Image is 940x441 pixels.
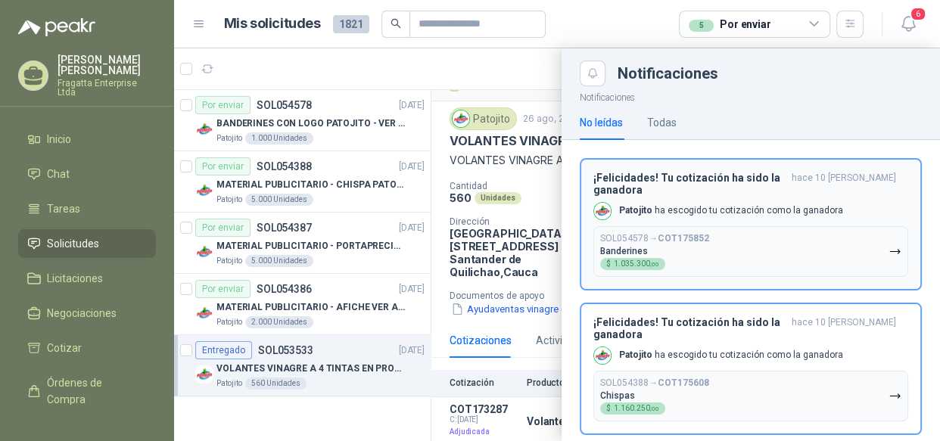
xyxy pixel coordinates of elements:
[593,316,786,340] h3: ¡Felicidades! Tu cotización ha sido la ganadora
[47,235,99,252] span: Solicitudes
[580,303,922,435] button: ¡Felicidades! Tu cotización ha sido la ganadorahace 10 [PERSON_NAME] Company LogoPatojito ha esco...
[619,349,652,360] b: Patojito
[792,172,896,196] span: hace 10 [PERSON_NAME]
[18,18,95,36] img: Logo peakr
[47,270,103,287] span: Licitaciones
[391,18,401,29] span: search
[18,368,156,414] a: Órdenes de Compra
[600,377,709,389] p: SOL054388 →
[58,54,156,76] p: [PERSON_NAME] [PERSON_NAME]
[18,160,156,188] a: Chat
[618,66,922,81] div: Notificaciones
[658,377,709,388] b: COT175608
[650,405,659,412] span: ,00
[47,131,71,148] span: Inicio
[650,261,659,268] span: ,00
[47,200,80,217] span: Tareas
[580,158,922,290] button: ¡Felicidades! Tu cotización ha sido la ganadorahace 10 [PERSON_NAME] Company LogoPatojito ha esco...
[18,125,156,154] a: Inicio
[580,114,623,131] div: No leídas
[18,299,156,328] a: Negociaciones
[647,114,677,131] div: Todas
[614,405,659,412] span: 1.160.250
[658,233,709,244] b: COT175852
[333,15,369,33] span: 1821
[594,347,611,364] img: Company Logo
[600,258,665,270] div: $
[619,204,843,217] p: ha escogido tu cotización como la ganadora
[593,371,908,421] button: SOL054388→COT175608Chispas$1.160.250,00
[58,79,156,97] p: Fragatta Enterprise Ltda
[562,86,940,105] p: Notificaciones
[600,402,665,415] div: $
[580,61,605,86] button: Close
[593,226,908,277] button: SOL054578→COT175852Banderines$1.035.300,00
[910,7,926,21] span: 6
[18,334,156,362] a: Cotizar
[619,349,843,362] p: ha escogido tu cotización como la ganadora
[593,172,786,196] h3: ¡Felicidades! Tu cotización ha sido la ganadora
[689,16,771,33] div: Por enviar
[224,13,321,35] h1: Mis solicitudes
[895,11,922,38] button: 6
[600,246,648,256] p: Banderines
[18,264,156,293] a: Licitaciones
[18,229,156,258] a: Solicitudes
[792,316,896,340] span: hace 10 [PERSON_NAME]
[47,305,117,321] span: Negociaciones
[18,194,156,223] a: Tareas
[47,166,70,182] span: Chat
[689,20,714,32] div: 5
[600,390,635,401] p: Chispas
[614,260,659,268] span: 1.035.300
[47,340,82,356] span: Cotizar
[594,203,611,219] img: Company Logo
[600,233,709,244] p: SOL054578 →
[47,374,142,408] span: Órdenes de Compra
[619,205,652,216] b: Patojito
